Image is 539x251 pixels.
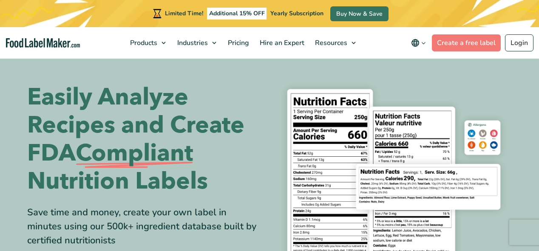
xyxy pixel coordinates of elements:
a: Pricing [223,27,252,59]
h1: Easily Analyze Recipes and Create FDA Nutrition Labels [27,83,263,195]
span: Compliant [76,139,193,167]
a: Create a free label [432,34,501,51]
a: Industries [172,27,221,59]
span: Limited Time! [165,9,203,17]
span: Hire an Expert [257,38,305,48]
span: Industries [175,38,209,48]
span: Products [128,38,158,48]
a: Resources [310,27,360,59]
a: Hire an Expert [255,27,308,59]
span: Resources [312,38,348,48]
a: Login [505,34,533,51]
a: Buy Now & Save [330,6,389,21]
span: Additional 15% OFF [207,8,267,20]
span: Yearly Subscription [270,9,323,17]
span: Pricing [225,38,250,48]
div: Save time and money, create your own label in minutes using our 500k+ ingredient database built b... [27,206,263,248]
a: Products [125,27,170,59]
